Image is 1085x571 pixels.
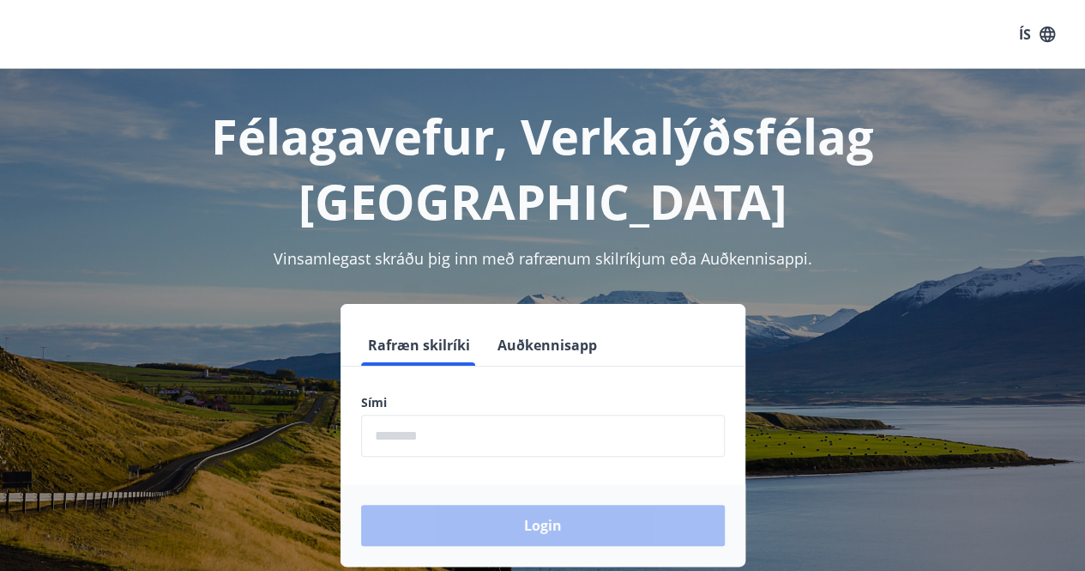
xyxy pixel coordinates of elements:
[361,394,725,411] label: Sími
[1010,19,1064,50] button: ÍS
[21,103,1064,234] h1: Félagavefur, Verkalýðsfélag [GEOGRAPHIC_DATA]
[361,325,477,366] button: Rafræn skilríki
[491,325,604,366] button: Auðkennisapp
[274,248,812,269] span: Vinsamlegast skráðu þig inn með rafrænum skilríkjum eða Auðkennisappi.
